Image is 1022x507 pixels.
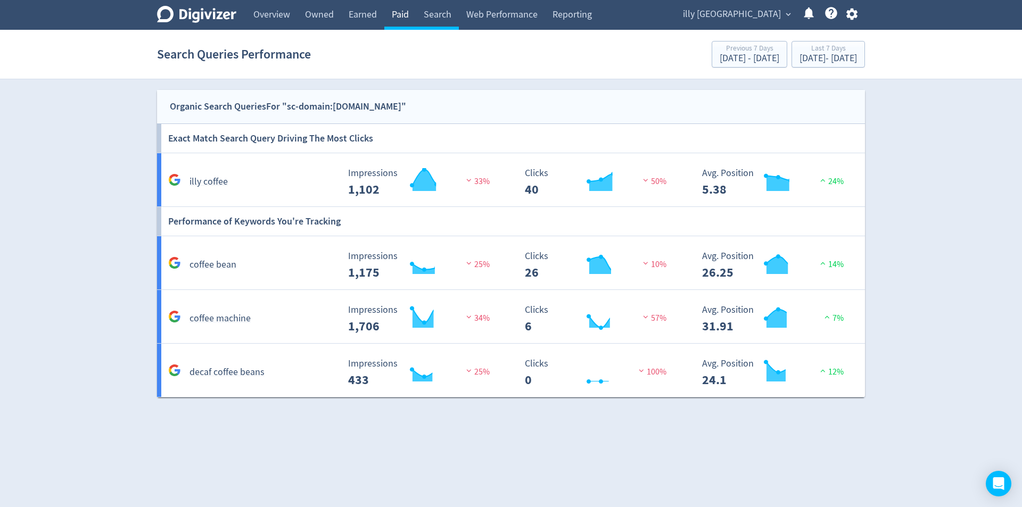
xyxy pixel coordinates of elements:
[168,173,181,186] svg: Google Analytics
[343,251,502,279] svg: Impressions 1,175
[818,367,844,377] span: 12%
[636,367,666,377] span: 100%
[170,99,406,114] div: Organic Search Queries For "sc-domain:[DOMAIN_NAME]"
[189,259,236,271] h5: coffee bean
[464,259,474,267] img: negative-performance.svg
[818,367,828,375] img: positive-performance.svg
[818,176,828,184] img: positive-performance.svg
[520,305,679,333] svg: Clicks 6
[520,359,679,387] svg: Clicks 0
[464,259,490,270] span: 25%
[822,313,844,323] span: 7%
[640,176,666,187] span: 50%
[697,305,856,333] svg: Avg. Position 31.91
[464,176,490,187] span: 33%
[784,10,793,19] span: expand_more
[343,168,502,196] svg: Impressions 1,102
[189,312,251,325] h5: coffee machine
[520,168,679,196] svg: Clicks 40
[818,259,844,270] span: 14%
[720,54,779,63] div: [DATE] - [DATE]
[464,176,474,184] img: negative-performance.svg
[168,310,181,323] svg: Google Analytics
[800,54,857,63] div: [DATE] - [DATE]
[818,176,844,187] span: 24%
[986,471,1011,496] div: Open Intercom Messenger
[168,364,181,377] svg: Google Analytics
[343,359,502,387] svg: Impressions 433
[157,236,865,290] a: coffee bean Impressions 1,175 Impressions 1,175 25% Clicks 26 Clicks 26 10% Avg. Position 26.25 A...
[168,207,341,236] h6: Performance of Keywords You're Tracking
[157,290,865,344] a: coffee machine Impressions 1,706 Impressions 1,706 34% Clicks 6 Clicks 6 57% Avg. Position 31.91 ...
[168,124,373,153] h6: Exact Match Search Query Driving The Most Clicks
[189,176,228,188] h5: illy coffee
[712,41,787,68] button: Previous 7 Days[DATE] - [DATE]
[157,37,311,71] h1: Search Queries Performance
[189,366,265,379] h5: decaf coffee beans
[157,344,865,397] a: decaf coffee beans Impressions 433 Impressions 433 25% Clicks 0 Clicks 0 100% Avg. Position 24.1 ...
[464,313,474,321] img: negative-performance.svg
[640,259,666,270] span: 10%
[822,313,833,321] img: positive-performance.svg
[640,313,651,321] img: negative-performance.svg
[157,153,865,207] a: illy coffee Impressions 1,102 Impressions 1,102 33% Clicks 40 Clicks 40 50% Avg. Position 5.38 Av...
[168,256,181,269] svg: Google Analytics
[464,367,490,377] span: 25%
[792,41,865,68] button: Last 7 Days[DATE]- [DATE]
[697,359,856,387] svg: Avg. Position 24.1
[679,6,794,23] button: illy [GEOGRAPHIC_DATA]
[720,45,779,54] div: Previous 7 Days
[636,367,647,375] img: negative-performance.svg
[464,313,490,323] span: 34%
[343,305,502,333] svg: Impressions 1,706
[640,313,666,323] span: 57%
[640,176,651,184] img: negative-performance.svg
[697,251,856,279] svg: Avg. Position 26.25
[464,367,474,375] img: negative-performance.svg
[697,168,856,196] svg: Avg. Position 5.38
[640,259,651,267] img: negative-performance.svg
[683,6,781,23] span: illy [GEOGRAPHIC_DATA]
[818,259,828,267] img: positive-performance.svg
[800,45,857,54] div: Last 7 Days
[520,251,679,279] svg: Clicks 26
